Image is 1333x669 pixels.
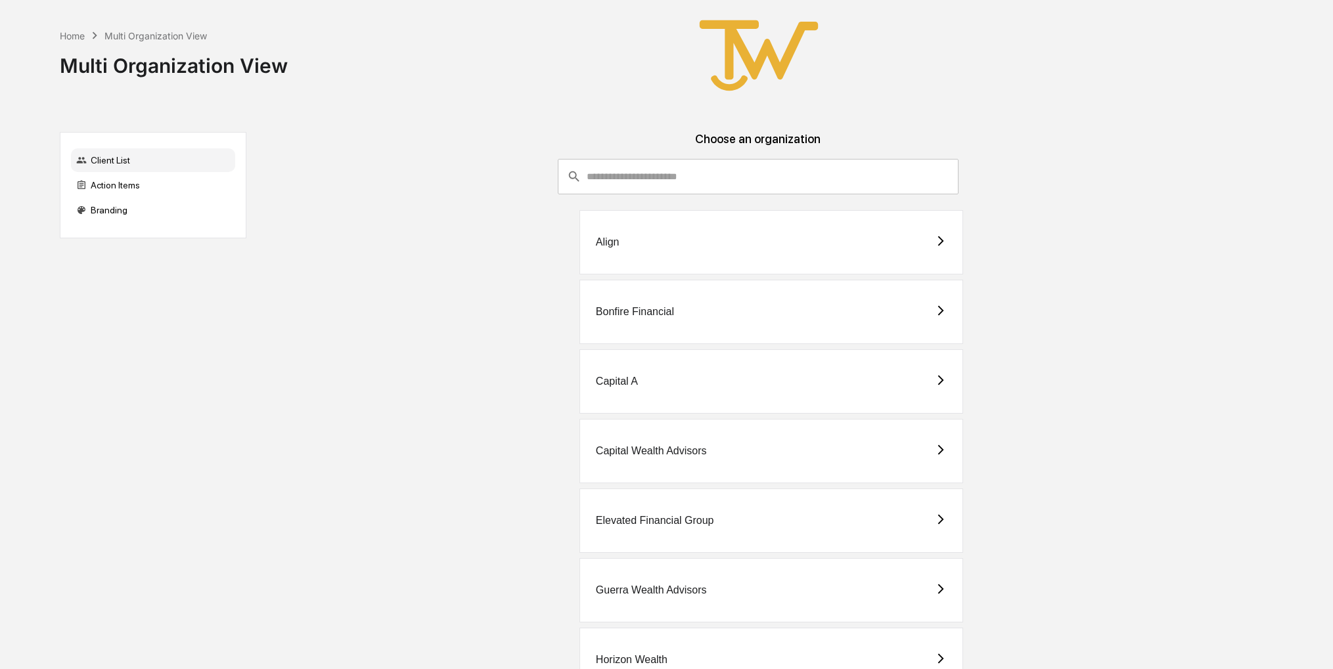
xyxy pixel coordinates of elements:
[71,198,235,222] div: Branding
[596,376,638,387] div: Capital A
[71,148,235,172] div: Client List
[596,445,707,457] div: Capital Wealth Advisors
[596,515,714,527] div: Elevated Financial Group
[596,306,674,318] div: Bonfire Financial
[558,159,959,194] div: consultant-dashboard__filter-organizations-search-bar
[257,132,1259,159] div: Choose an organization
[596,236,620,248] div: Align
[60,30,85,41] div: Home
[60,43,288,77] div: Multi Organization View
[596,654,667,666] div: Horizon Wealth
[693,11,825,100] img: True West
[104,30,207,41] div: Multi Organization View
[596,584,707,596] div: Guerra Wealth Advisors
[71,173,235,197] div: Action Items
